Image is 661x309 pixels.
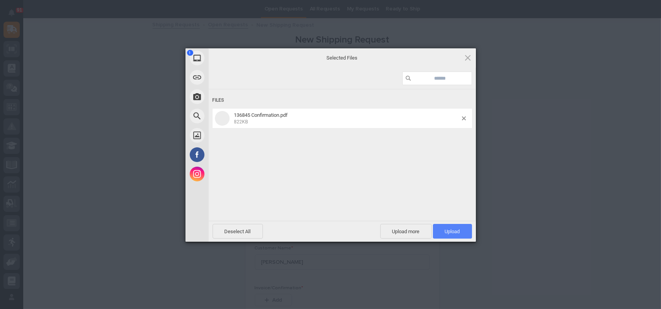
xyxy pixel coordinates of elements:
span: Upload [433,224,472,239]
span: Deselect All [213,224,263,239]
div: Link (URL) [185,68,278,87]
div: Web Search [185,106,278,126]
div: Files [213,93,472,108]
div: Unsplash [185,126,278,145]
span: 136845 Confirmation.pdf [232,112,462,125]
div: My Device [185,48,278,68]
span: 1 [187,50,193,56]
span: 822KB [234,119,248,125]
span: Upload [445,229,460,234]
div: Take Photo [185,87,278,106]
div: Facebook [185,145,278,164]
div: Instagram [185,164,278,184]
span: 136845 Confirmation.pdf [234,112,288,118]
span: Upload more [380,224,432,239]
span: Click here or hit ESC to close picker [464,53,472,62]
span: Selected Files [265,54,420,61]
